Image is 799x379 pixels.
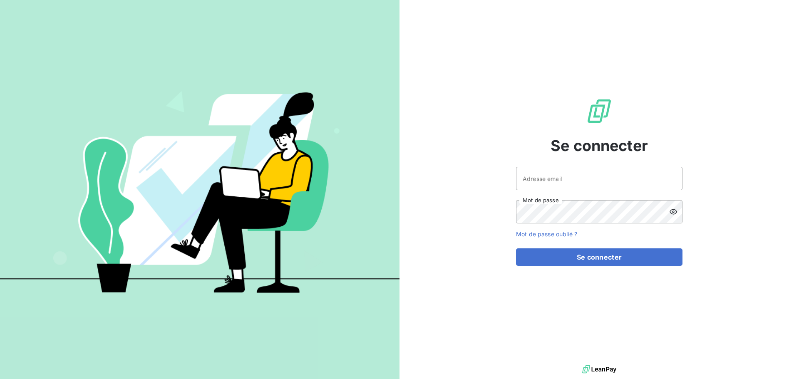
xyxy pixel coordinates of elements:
button: Se connecter [516,248,682,266]
input: placeholder [516,167,682,190]
img: Logo LeanPay [586,98,613,124]
a: Mot de passe oublié ? [516,230,577,238]
span: Se connecter [551,134,648,157]
img: logo [582,363,616,376]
